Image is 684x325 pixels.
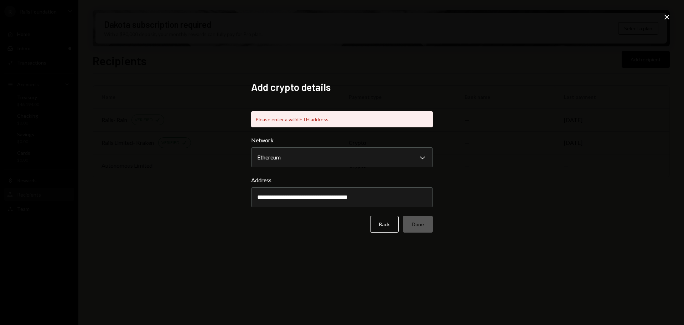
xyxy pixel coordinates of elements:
[251,80,433,94] h2: Add crypto details
[370,216,399,233] button: Back
[251,111,433,127] div: Please enter a valid ETH address.
[251,147,433,167] button: Network
[251,176,433,184] label: Address
[251,136,433,144] label: Network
